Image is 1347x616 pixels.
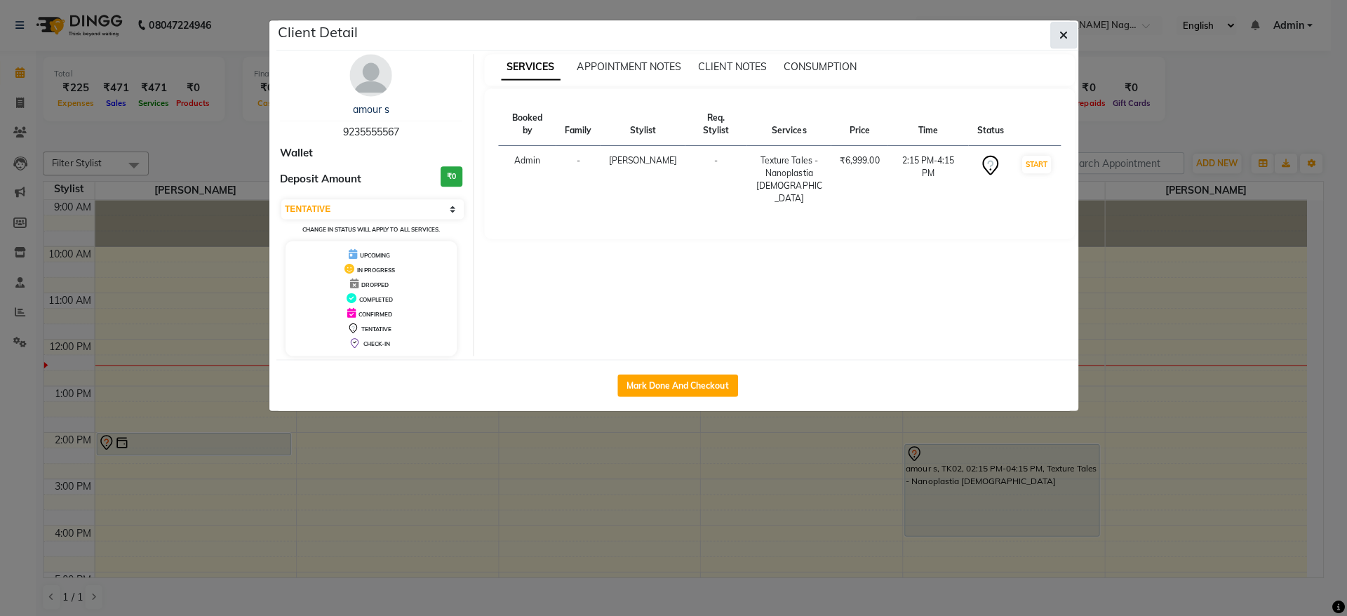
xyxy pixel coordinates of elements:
[612,154,680,165] span: [PERSON_NAME]
[749,102,833,145] th: Services
[307,225,444,232] small: Change in status will apply to all services.
[688,102,749,145] th: Req. Stylist
[363,295,397,302] span: COMPLETED
[890,145,970,213] td: 2:15 PM-4:15 PM
[702,60,770,73] span: CLIENT NOTES
[347,125,403,138] span: 9235555567
[688,145,749,213] td: -
[1024,155,1052,173] button: START
[445,166,467,186] h3: ₹0
[361,265,399,272] span: IN PROGRESS
[560,145,603,213] td: -
[502,102,561,145] th: Booked by
[283,22,363,43] h5: Client Detail
[366,280,394,287] span: DROPPED
[354,54,396,96] img: avatar
[758,154,825,204] div: Texture Tales - Nanoplastia [DEMOGRAPHIC_DATA]
[502,145,561,213] td: Admin
[285,145,318,161] span: Wallet
[603,102,688,145] th: Stylist
[368,339,394,346] span: CHECK-IN
[357,102,394,115] a: amour s
[365,250,395,257] span: UPCOMING
[366,324,396,331] span: TENTATIVE
[285,170,366,187] span: Deposit Amount
[363,309,396,316] span: CONFIRMED
[833,102,890,145] th: Price
[560,102,603,145] th: Family
[505,55,564,80] span: SERVICES
[842,154,881,166] div: ₹6,999.00
[621,373,741,395] button: Mark Done And Checkout
[581,60,685,73] span: APPOINTMENT NOTES
[786,60,859,73] span: CONSUMPTION
[890,102,970,145] th: Time
[970,102,1014,145] th: Status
